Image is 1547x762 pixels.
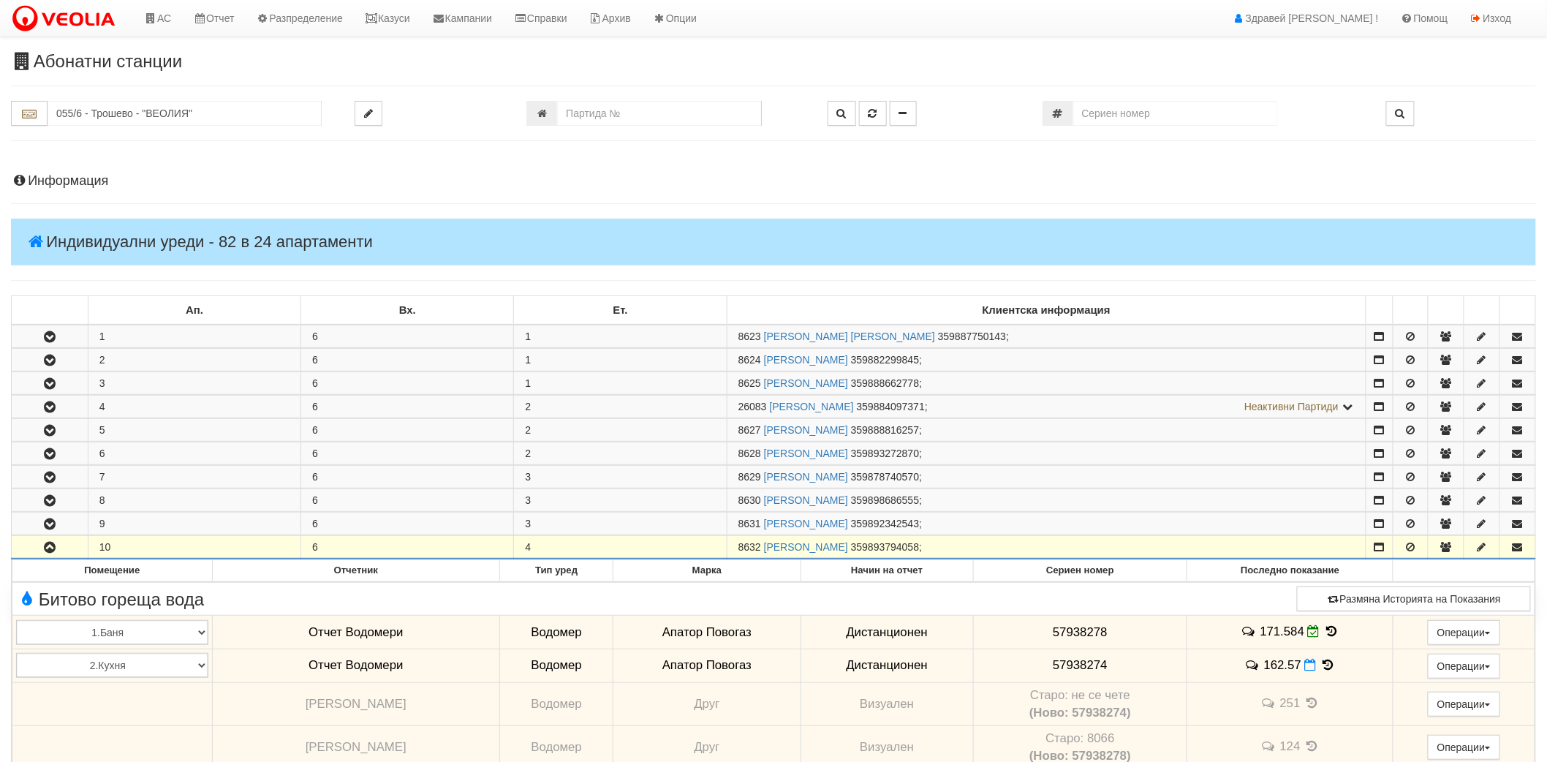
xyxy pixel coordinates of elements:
button: Операции [1428,692,1501,717]
span: 359882299845 [851,354,919,366]
span: История на забележките [1245,658,1264,672]
a: [PERSON_NAME] [764,354,848,366]
span: 3 [525,518,531,529]
span: 2 [525,401,531,412]
td: : No sort applied, sorting is disabled [1393,296,1429,325]
span: История на показанията [1324,625,1340,638]
b: Ет. [613,304,628,316]
span: 4 [525,541,531,553]
i: Нов Отчет към 29/09/2025 [1305,659,1317,671]
span: 359887750143 [938,331,1006,342]
td: Дистанционен [801,616,973,649]
td: ; [727,349,1366,371]
th: Тип уред [500,560,613,582]
td: 1 [88,325,300,348]
span: [PERSON_NAME] [306,740,406,754]
span: 1 [525,377,531,389]
span: 2 [525,424,531,436]
h4: Информация [11,174,1536,189]
td: Водомер [500,682,613,725]
span: История на показанията [1304,696,1320,710]
td: Друг [613,682,801,725]
td: Визуален [801,682,973,725]
td: 6 [301,442,514,465]
td: 6 [301,536,514,559]
a: [PERSON_NAME] [764,541,848,553]
td: 6 [301,325,514,348]
td: : No sort applied, sorting is disabled [1429,296,1464,325]
span: История на забележките [1261,739,1280,753]
span: 251 [1280,697,1301,711]
td: 6 [301,396,514,418]
td: 6 [301,466,514,488]
td: Водомер [500,649,613,682]
td: 6 [301,372,514,395]
span: 162.57 [1264,659,1301,673]
a: [PERSON_NAME] [764,448,848,459]
span: 3 [525,471,531,483]
td: 6 [301,349,514,371]
th: Сериен номер [973,560,1187,582]
span: 359888662778 [851,377,919,389]
th: Начин на отчет [801,560,973,582]
span: 2 [525,448,531,459]
td: 5 [88,419,300,442]
span: Битово гореща вода [16,590,204,609]
td: Апатор Повогаз [613,616,801,649]
span: Партида № [738,354,761,366]
b: Вх. [399,304,416,316]
span: 359898686555 [851,494,919,506]
th: Помещение [12,560,213,582]
th: Отчетник [212,560,500,582]
td: ; [727,325,1366,348]
span: Партида № [738,424,761,436]
span: Партида № [738,377,761,389]
span: 359893272870 [851,448,919,459]
span: Отчет Водомери [309,658,403,672]
span: 3 [525,494,531,506]
span: Неактивни Партиди [1244,401,1339,412]
h4: Индивидуални уреди - 82 в 24 апартаменти [11,219,1536,265]
td: 4 [88,396,300,418]
td: Дистанционен [801,649,973,682]
td: ; [727,396,1366,418]
a: [PERSON_NAME] [764,377,848,389]
td: 3 [88,372,300,395]
td: 9 [88,513,300,535]
td: 6 [88,442,300,465]
a: [PERSON_NAME] [764,471,848,483]
td: 6 [301,489,514,512]
td: ; [727,466,1366,488]
a: [PERSON_NAME] [764,424,848,436]
span: Партида № [738,471,761,483]
th: Последно показание [1187,560,1393,582]
td: ; [727,536,1366,559]
td: ; [727,419,1366,442]
a: [PERSON_NAME] [764,494,848,506]
span: 359888816257 [851,424,919,436]
td: ; [727,513,1366,535]
span: [PERSON_NAME] [306,697,406,711]
input: Абонатна станция [48,101,322,126]
a: [PERSON_NAME] [PERSON_NAME] [764,331,935,342]
span: 359878740570 [851,471,919,483]
td: 10 [88,536,300,559]
td: 7 [88,466,300,488]
span: 359892342543 [851,518,919,529]
input: Партида № [557,101,762,126]
span: История на забележките [1261,696,1280,710]
button: Операции [1428,620,1501,645]
span: Партида № [738,401,767,412]
span: Партида № [738,494,761,506]
td: ; [727,442,1366,465]
i: Редакция Отчет към 29/09/2025 [1308,625,1320,638]
td: Ет.: No sort applied, sorting is disabled [514,296,727,325]
td: ; [727,489,1366,512]
span: 171.584 [1260,625,1305,639]
td: Клиентска информация: No sort applied, sorting is disabled [727,296,1366,325]
b: (Ново: 57938274) [1029,706,1131,720]
span: 1 [525,331,531,342]
td: Вх.: No sort applied, sorting is disabled [301,296,514,325]
button: Операции [1428,654,1501,679]
span: 124 [1280,740,1301,754]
